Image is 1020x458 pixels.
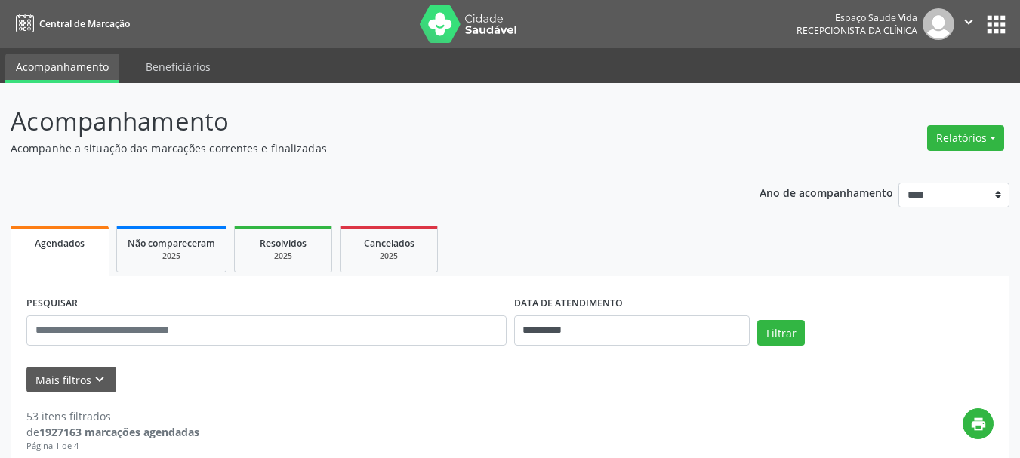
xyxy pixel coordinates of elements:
label: PESQUISAR [26,292,78,315]
strong: 1927163 marcações agendadas [39,425,199,439]
button:  [954,8,983,40]
div: 2025 [351,251,427,262]
div: 2025 [128,251,215,262]
img: img [923,8,954,40]
button: apps [983,11,1009,38]
button: print [963,408,994,439]
div: Espaço Saude Vida [797,11,917,24]
span: Cancelados [364,237,414,250]
div: 2025 [245,251,321,262]
span: Agendados [35,237,85,250]
a: Central de Marcação [11,11,130,36]
p: Acompanhamento [11,103,710,140]
span: Central de Marcação [39,17,130,30]
div: 53 itens filtrados [26,408,199,424]
button: Filtrar [757,320,805,346]
label: DATA DE ATENDIMENTO [514,292,623,315]
a: Beneficiários [135,54,221,80]
button: Relatórios [927,125,1004,151]
span: Resolvidos [260,237,307,250]
i: keyboard_arrow_down [91,371,108,388]
i: print [970,416,987,432]
p: Ano de acompanhamento [760,183,893,201]
p: Acompanhe a situação das marcações correntes e finalizadas [11,140,710,156]
span: Não compareceram [128,237,215,250]
i:  [960,14,977,30]
a: Acompanhamento [5,54,119,83]
button: Mais filtroskeyboard_arrow_down [26,367,116,393]
div: de [26,424,199,440]
span: Recepcionista da clínica [797,24,917,37]
div: Página 1 de 4 [26,440,199,453]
